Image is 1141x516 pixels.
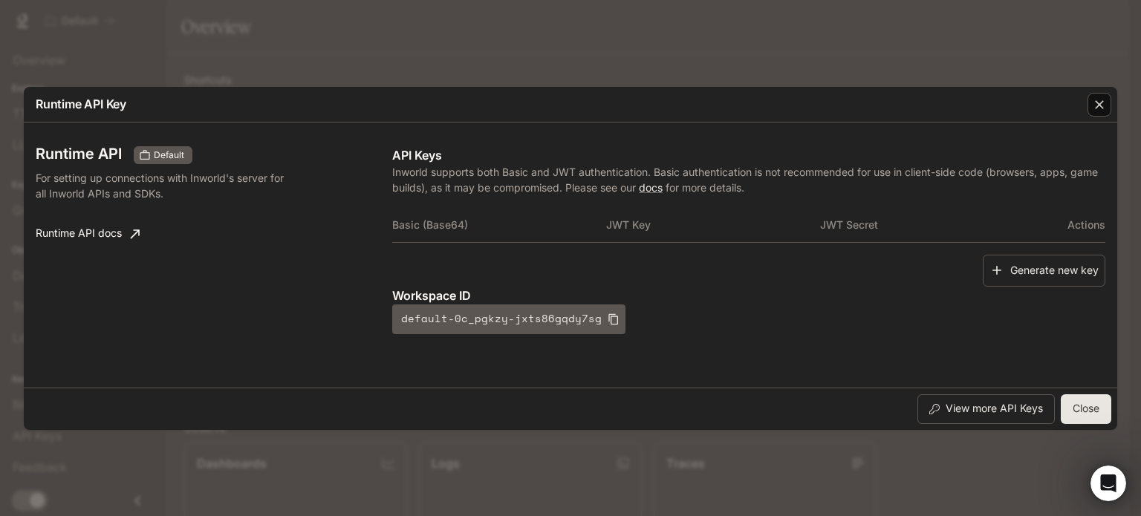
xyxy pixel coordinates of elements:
[606,207,820,243] th: JWT Key
[1090,466,1126,501] iframe: Intercom live chat
[917,394,1055,424] button: View more API Keys
[392,207,606,243] th: Basic (Base64)
[392,164,1105,195] p: Inworld supports both Basic and JWT authentication. Basic authentication is not recommended for u...
[30,219,146,249] a: Runtime API docs
[392,146,1105,164] p: API Keys
[392,287,1105,304] p: Workspace ID
[983,255,1105,287] button: Generate new key
[1061,394,1111,424] button: Close
[1034,207,1105,243] th: Actions
[134,146,192,164] div: These keys will apply to your current workspace only
[639,181,663,194] a: docs
[36,170,294,201] p: For setting up connections with Inworld's server for all Inworld APIs and SDKs.
[36,95,126,113] p: Runtime API Key
[392,304,625,334] button: default-0c_pgkzy-jxts86gqdy7sg
[36,146,122,161] h3: Runtime API
[820,207,1034,243] th: JWT Secret
[148,148,190,162] span: Default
